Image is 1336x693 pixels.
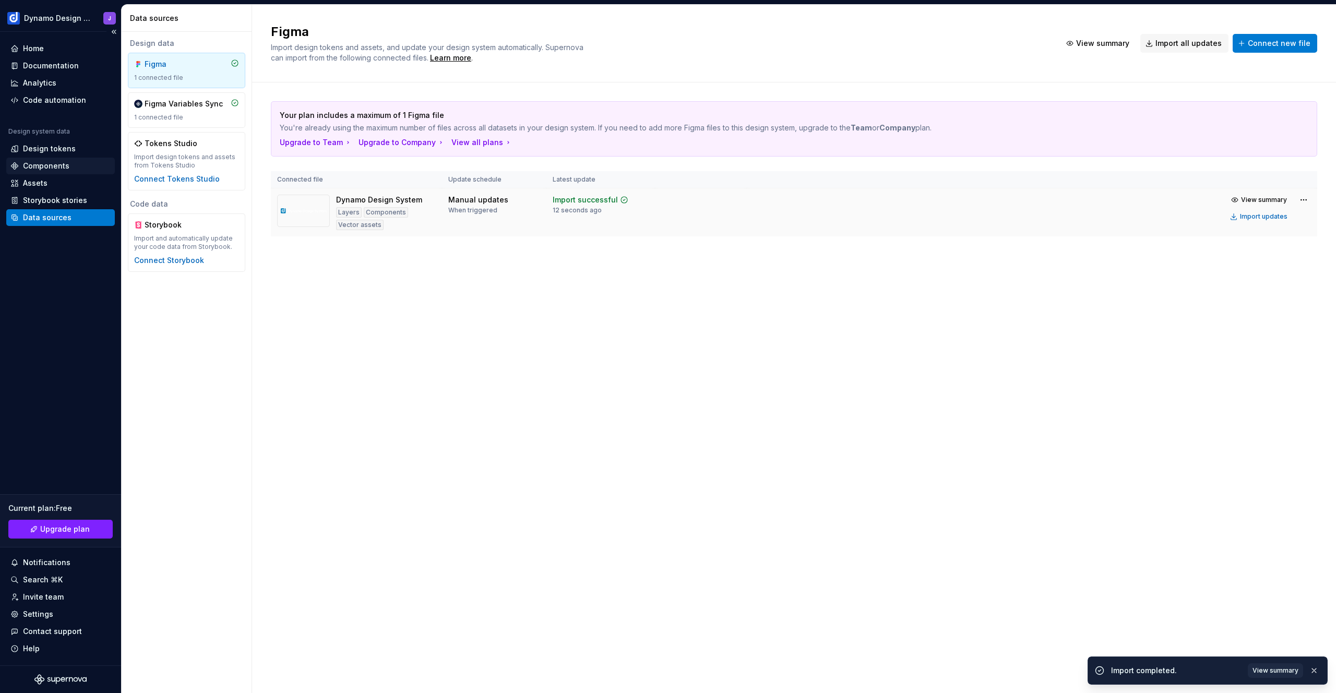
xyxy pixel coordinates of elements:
[1155,38,1222,49] span: Import all updates
[6,209,115,226] a: Data sources
[134,174,220,184] button: Connect Tokens Studio
[6,140,115,157] a: Design tokens
[23,161,69,171] div: Components
[23,95,86,105] div: Code automation
[7,12,20,25] img: c5f292b4-1c74-4827-b374-41971f8eb7d9.png
[6,92,115,109] a: Code automation
[130,13,247,23] div: Data sources
[1241,196,1287,204] span: View summary
[24,13,91,23] div: Dynamo Design System
[1248,38,1310,49] span: Connect new file
[1061,34,1136,53] button: View summary
[6,75,115,91] a: Analytics
[442,171,546,188] th: Update schedule
[1227,193,1292,207] button: View summary
[448,206,497,214] div: When triggered
[23,609,53,619] div: Settings
[6,158,115,174] a: Components
[23,212,71,223] div: Data sources
[280,123,1235,133] p: You're already using the maximum number of files across all datasets in your design system. If yo...
[364,207,408,218] div: Components
[271,43,586,62] span: Import design tokens and assets, and update your design system automatically. Supernova can impor...
[6,192,115,209] a: Storybook stories
[6,40,115,57] a: Home
[128,213,245,272] a: StorybookImport and automatically update your code data from Storybook.Connect Storybook
[23,43,44,54] div: Home
[6,57,115,74] a: Documentation
[145,138,197,149] div: Tokens Studio
[134,153,239,170] div: Import design tokens and assets from Tokens Studio
[6,640,115,657] button: Help
[108,14,111,22] div: J
[134,113,239,122] div: 1 connected file
[879,123,915,132] b: Company
[145,220,195,230] div: Storybook
[23,178,47,188] div: Assets
[428,54,473,62] span: .
[128,92,245,128] a: Figma Variables Sync1 connected file
[23,575,63,585] div: Search ⌘K
[359,137,445,148] button: Upgrade to Company
[1240,212,1287,221] div: Import updates
[145,59,195,69] div: Figma
[280,110,1235,121] p: Your plan includes a maximum of 1 Figma file
[134,234,239,251] div: Import and automatically update your code data from Storybook.
[1111,665,1242,676] div: Import completed.
[134,74,239,82] div: 1 connected file
[1227,209,1292,224] button: Import updates
[451,137,512,148] button: View all plans
[128,38,245,49] div: Design data
[336,220,384,230] div: Vector assets
[271,23,1048,40] h2: Figma
[23,626,82,637] div: Contact support
[1248,663,1303,678] button: View summary
[34,674,87,685] svg: Supernova Logo
[128,132,245,190] a: Tokens StudioImport design tokens and assets from Tokens StudioConnect Tokens Studio
[128,199,245,209] div: Code data
[2,7,119,29] button: Dynamo Design SystemJ
[6,606,115,623] a: Settings
[128,53,245,88] a: Figma1 connected file
[8,503,113,513] div: Current plan : Free
[553,206,602,214] div: 12 seconds ago
[1076,38,1129,49] span: View summary
[336,207,362,218] div: Layers
[1233,34,1317,53] button: Connect new file
[280,137,352,148] button: Upgrade to Team
[23,144,76,154] div: Design tokens
[553,195,618,205] div: Import successful
[40,524,90,534] span: Upgrade plan
[23,592,64,602] div: Invite team
[1252,666,1298,675] span: View summary
[23,195,87,206] div: Storybook stories
[134,255,204,266] button: Connect Storybook
[430,53,471,63] a: Learn more
[336,195,422,205] div: Dynamo Design System
[6,623,115,640] button: Contact support
[23,78,56,88] div: Analytics
[23,557,70,568] div: Notifications
[6,175,115,192] a: Assets
[546,171,655,188] th: Latest update
[106,25,121,39] button: Collapse sidebar
[8,520,113,539] a: Upgrade plan
[23,61,79,71] div: Documentation
[1140,34,1228,53] button: Import all updates
[271,171,442,188] th: Connected file
[448,195,508,205] div: Manual updates
[8,127,70,136] div: Design system data
[6,589,115,605] a: Invite team
[145,99,223,109] div: Figma Variables Sync
[851,123,872,132] b: Team
[23,643,40,654] div: Help
[6,554,115,571] button: Notifications
[6,571,115,588] button: Search ⌘K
